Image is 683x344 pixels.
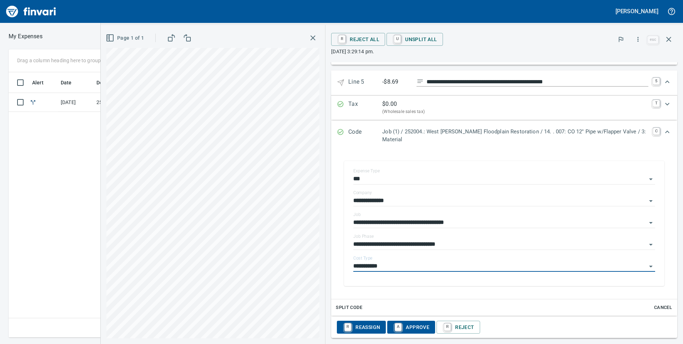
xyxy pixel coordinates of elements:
[61,78,81,87] span: Date
[348,128,382,144] p: Code
[442,321,474,334] span: Reject
[344,323,351,331] a: R
[353,234,374,239] label: Job Phase
[348,100,382,116] p: Tax
[334,302,364,313] button: Split Code
[387,33,443,46] button: UUnsplit All
[331,316,677,338] div: Expand
[614,6,660,17] button: [PERSON_NAME]
[394,35,401,43] a: U
[646,218,656,228] button: Open
[104,31,147,45] button: Page 1 of 1
[331,151,677,316] div: Expand
[9,32,43,41] p: My Expenses
[343,321,380,334] span: Reassign
[331,95,677,120] div: Expand
[653,304,673,312] span: Cancel
[444,323,451,331] a: R
[96,78,133,87] span: Description
[353,256,373,260] label: Cost Type
[382,78,411,87] p: -$8.69
[653,128,660,135] a: C
[9,32,43,41] nav: breadcrumb
[393,321,429,334] span: Approve
[331,121,677,151] div: Expand
[4,3,58,20] img: Finvari
[646,174,656,184] button: Open
[17,57,122,64] p: Drag a column heading here to group the table
[58,93,94,112] td: [DATE]
[32,78,53,87] span: Alert
[653,78,660,85] a: 5
[337,33,379,45] span: Reject All
[648,36,658,44] a: esc
[331,33,385,46] button: RReject All
[96,78,123,87] span: Description
[331,48,677,55] p: [DATE] 3:29:14 pm.
[339,35,345,43] a: R
[653,100,660,107] a: T
[336,304,362,312] span: Split Code
[646,196,656,206] button: Open
[94,93,158,112] td: 252004
[387,321,435,334] button: AApprove
[646,240,656,250] button: Open
[61,78,72,87] span: Date
[652,302,674,313] button: Cancel
[615,8,658,15] h5: [PERSON_NAME]
[348,78,382,88] p: Line 5
[29,100,37,104] span: Split transaction
[613,31,629,47] button: Flag
[630,31,646,47] button: More
[107,34,144,43] span: Page 1 of 1
[382,108,648,116] p: (Wholesale sales tax)
[353,169,380,173] label: Expense Type
[646,261,656,271] button: Open
[392,33,437,45] span: Unsplit All
[646,31,677,48] span: Close invoice
[437,321,480,334] button: RReject
[395,323,402,331] a: A
[382,128,648,144] p: Job (1) / 252004.: West [PERSON_NAME] Floodplain Restoration / 14. . 007: CO 12" Pipe w/Flapper V...
[353,212,361,217] label: Job
[331,70,677,95] div: Expand
[382,100,397,108] p: $ 0.00
[353,191,372,195] label: Company
[32,78,44,87] span: Alert
[337,321,386,334] button: RReassign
